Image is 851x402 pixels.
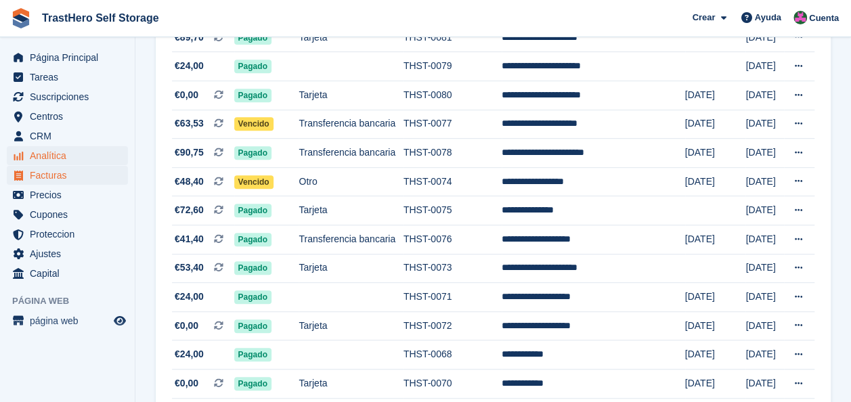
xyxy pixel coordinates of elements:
[745,167,783,196] td: [DATE]
[745,283,783,312] td: [DATE]
[685,110,746,139] td: [DATE]
[30,311,111,330] span: página web
[685,340,746,370] td: [DATE]
[685,167,746,196] td: [DATE]
[7,48,128,67] a: menu
[7,146,128,165] a: menu
[299,370,403,399] td: Tarjeta
[175,347,204,361] span: €24,00
[403,370,502,399] td: THST-0070
[37,7,165,29] a: TrastHero Self Storage
[745,254,783,283] td: [DATE]
[234,31,271,45] span: Pagado
[299,23,403,52] td: Tarjeta
[745,340,783,370] td: [DATE]
[745,370,783,399] td: [DATE]
[403,254,502,283] td: THST-0073
[7,87,128,106] a: menu
[175,203,204,217] span: €72,60
[30,107,111,126] span: Centros
[745,139,783,168] td: [DATE]
[692,11,715,24] span: Crear
[112,313,128,329] a: Vista previa de la tienda
[234,175,274,189] span: Vencido
[30,264,111,283] span: Capital
[403,225,502,254] td: THST-0076
[7,107,128,126] a: menu
[234,117,274,131] span: Vencido
[793,11,807,24] img: Marua Grioui
[175,146,204,160] span: €90,75
[745,81,783,110] td: [DATE]
[745,110,783,139] td: [DATE]
[299,81,403,110] td: Tarjeta
[175,59,204,73] span: €24,00
[685,370,746,399] td: [DATE]
[685,225,746,254] td: [DATE]
[7,244,128,263] a: menu
[30,127,111,146] span: CRM
[403,196,502,225] td: THST-0075
[299,254,403,283] td: Tarjeta
[30,185,111,204] span: Precios
[175,88,198,102] span: €0,00
[234,290,271,304] span: Pagado
[7,205,128,224] a: menu
[234,233,271,246] span: Pagado
[403,23,502,52] td: THST-0081
[403,52,502,81] td: THST-0079
[299,196,403,225] td: Tarjeta
[30,87,111,106] span: Suscripciones
[7,225,128,244] a: menu
[175,376,198,390] span: €0,00
[299,225,403,254] td: Transferencia bancaria
[175,261,204,275] span: €53,40
[403,110,502,139] td: THST-0077
[30,48,111,67] span: Página Principal
[685,139,746,168] td: [DATE]
[685,81,746,110] td: [DATE]
[12,294,135,308] span: Página web
[30,225,111,244] span: Proteccion
[234,60,271,73] span: Pagado
[7,68,128,87] a: menu
[234,89,271,102] span: Pagado
[299,139,403,168] td: Transferencia bancaria
[403,340,502,370] td: THST-0068
[7,264,128,283] a: menu
[30,166,111,185] span: Facturas
[7,185,128,204] a: menu
[175,30,204,45] span: €89,70
[175,232,204,246] span: €41,40
[745,52,783,81] td: [DATE]
[30,146,111,165] span: Analítica
[685,311,746,340] td: [DATE]
[30,68,111,87] span: Tareas
[745,196,783,225] td: [DATE]
[7,311,128,330] a: menú
[175,175,204,189] span: €48,40
[7,127,128,146] a: menu
[403,283,502,312] td: THST-0071
[234,319,271,333] span: Pagado
[809,12,839,25] span: Cuenta
[685,283,746,312] td: [DATE]
[755,11,781,24] span: Ayuda
[30,205,111,224] span: Cupones
[7,166,128,185] a: menu
[234,261,271,275] span: Pagado
[234,348,271,361] span: Pagado
[745,311,783,340] td: [DATE]
[30,244,111,263] span: Ajustes
[403,167,502,196] td: THST-0074
[403,311,502,340] td: THST-0072
[745,23,783,52] td: [DATE]
[299,311,403,340] td: Tarjeta
[175,290,204,304] span: €24,00
[299,110,403,139] td: Transferencia bancaria
[403,139,502,168] td: THST-0078
[234,146,271,160] span: Pagado
[11,8,31,28] img: stora-icon-8386f47178a22dfd0bd8f6a31ec36ba5ce8667c1dd55bd0f319d3a0aa187defe.svg
[299,167,403,196] td: Otro
[234,377,271,390] span: Pagado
